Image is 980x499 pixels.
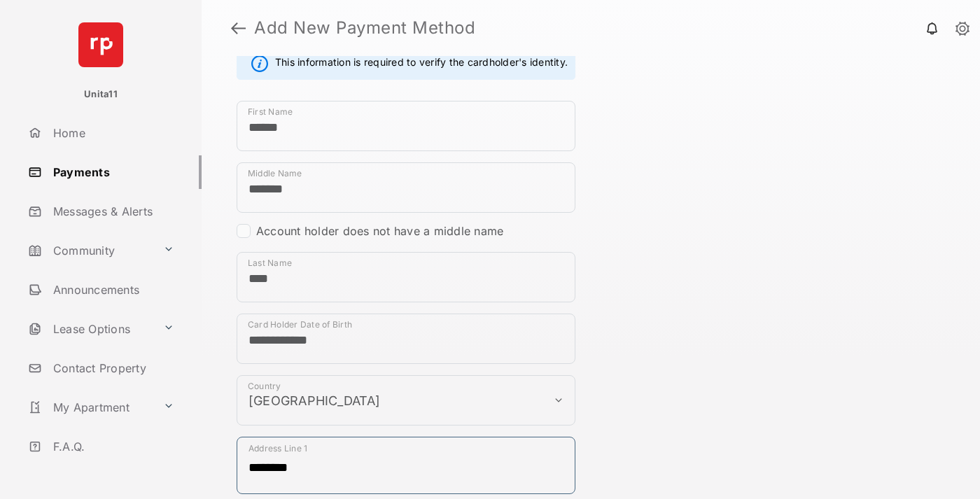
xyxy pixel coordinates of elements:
a: Community [22,234,157,267]
a: Messages & Alerts [22,195,202,228]
a: Lease Options [22,312,157,346]
a: Contact Property [22,351,202,385]
a: Payments [22,155,202,189]
a: Announcements [22,273,202,307]
div: payment_method_screening[postal_addresses][country] [237,375,575,426]
span: This information is required to verify the cardholder's identity. [275,55,568,72]
a: F.A.Q. [22,430,202,463]
img: svg+xml;base64,PHN2ZyB4bWxucz0iaHR0cDovL3d3dy53My5vcmcvMjAwMC9zdmciIHdpZHRoPSI2NCIgaGVpZ2h0PSI2NC... [78,22,123,67]
div: payment_method_screening[postal_addresses][addressLine1] [237,437,575,494]
a: Home [22,116,202,150]
a: My Apartment [22,391,157,424]
strong: Add New Payment Method [254,20,475,36]
p: Unita11 [84,87,118,101]
label: Account holder does not have a middle name [256,224,503,238]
